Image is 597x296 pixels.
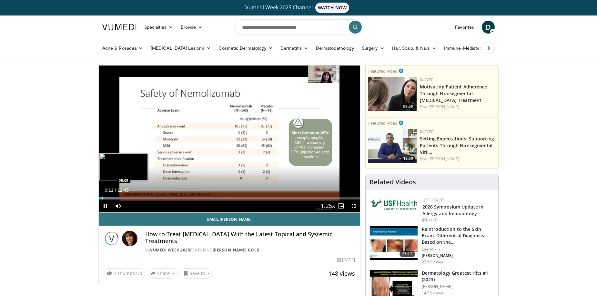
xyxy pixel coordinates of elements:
h4: How to Treat [MEDICAL_DATA] With the Latest Topical and Systemic Treatments [145,231,355,245]
img: 39505ded-af48-40a4-bb84-dee7792dcfd5.png.150x105_q85_crop-smart_upscale.jpg [368,77,417,111]
img: 022c50fb-a848-4cac-a9d8-ea0906b33a1b.150x105_q85_crop-smart_upscale.jpg [370,226,418,260]
a: Browse [177,21,207,34]
a: Incyte [420,77,433,83]
div: Progress Bar [99,197,360,199]
button: Save to [180,268,213,279]
a: Dermatopathology [312,42,358,55]
button: Share [148,268,178,279]
a: [MEDICAL_DATA] Lesions [147,42,215,55]
span: 148 views [329,270,355,277]
a: Hair, Scalp, & Nails [388,42,440,55]
a: 09:50 [368,77,417,111]
span: 09:50 [401,104,415,109]
h4: Related Videos [369,178,416,186]
span: 3 [113,270,116,276]
img: image.jpeg [99,153,148,180]
input: Search topics, interventions [234,19,363,35]
a: Incyte [420,129,433,135]
span: 0:11 [105,188,113,193]
img: Avatar [122,231,137,246]
button: Mute [112,199,125,212]
div: [DATE] [422,217,493,223]
h3: Reintroduction to the Skin Exam: Differential Diagnosis Based on the… [422,226,494,245]
p: [PERSON_NAME] [422,284,494,289]
img: 6ba8804a-8538-4002-95e7-a8f8012d4a11.png.150x105_q85_autocrop_double_scale_upscale_version-0.2.jpg [371,197,419,211]
a: Vumedi Week 2025 [150,247,190,253]
a: Email [PERSON_NAME] [99,213,360,226]
a: 12:50 [368,129,417,163]
div: Feat. [420,104,496,110]
a: 2026 Symposium Update in Allergy and Immunology [422,204,483,217]
span: WATCH NOW [315,3,349,13]
button: Fullscreen [347,199,360,212]
span: / [115,188,116,193]
a: Acne & Rosacea [98,42,147,55]
button: Playback Rate [321,199,334,212]
div: Feat. [420,156,496,162]
a: Cosmetic Dermatology [215,42,277,55]
small: Featured Video [368,68,398,74]
a: Specialties [140,21,177,34]
p: 14.9K views [422,291,443,296]
small: Featured Video [368,120,398,126]
a: [PERSON_NAME] [429,104,459,109]
p: [PERSON_NAME] [422,253,494,258]
p: LearnSkin [422,247,494,252]
span: 12:45 [117,188,129,193]
a: USF Health [422,197,446,203]
a: [PERSON_NAME] Gold [213,247,260,253]
p: 23.6K views [422,260,443,265]
img: VuMedi Logo [102,24,137,30]
button: Enable picture-in-picture mode [334,199,347,212]
a: Immune-Mediated [440,42,492,55]
a: Motivating Patient Adherence Through Nonsegmental [MEDICAL_DATA] Treatment [420,84,487,103]
span: 25:13 [400,251,415,257]
h3: Dermatology Greatest Hits #1 (2023) [422,270,494,283]
a: Dermatitis [277,42,312,55]
a: Surgery [358,42,388,55]
div: [DATE] [337,257,355,263]
a: Vumedi Week 2025 ChannelWATCH NOW [103,3,494,13]
a: 25:13 Reintroduction to the Skin Exam: Differential Diagnosis Based on the… LearnSkin [PERSON_NAM... [369,226,494,265]
a: [PERSON_NAME] [429,156,459,161]
a: Setting Expectations: Supporting Patients Through Nonsegmental Vitil… [420,136,494,155]
img: Vumedi Week 2025 [104,231,119,246]
img: 98b3b5a8-6d6d-4e32-b979-fd4084b2b3f2.png.150x105_q85_crop-smart_upscale.jpg [368,129,417,163]
a: Favorites [451,21,478,34]
video-js: Video Player [99,66,360,213]
a: D [482,21,495,34]
div: By FEATURING [145,247,355,253]
button: Pause [99,199,112,212]
a: 3 Thumbs Up [104,268,145,278]
span: 12:50 [401,156,415,161]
